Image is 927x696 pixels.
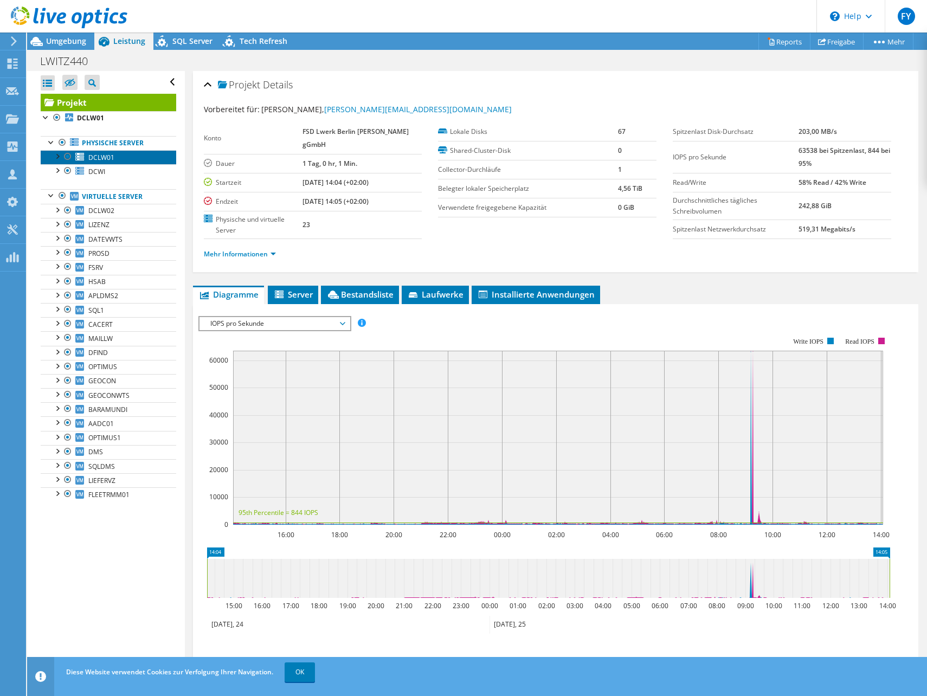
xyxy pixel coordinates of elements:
[452,601,469,610] text: 23:00
[88,320,113,329] span: CACERT
[438,183,618,194] label: Belegter lokaler Speicherplatz
[710,530,726,539] text: 08:00
[240,36,287,46] span: Tech Refresh
[88,391,130,400] span: GEOCONWTS
[41,275,176,289] a: HSAB
[261,104,512,114] span: [PERSON_NAME],
[438,145,618,156] label: Shared-Cluster-Disk
[263,78,293,91] span: Details
[66,667,273,676] span: Diese Website verwendet Cookies zur Verfolgung Ihrer Navigation.
[88,220,110,229] span: LIZENZ
[41,246,176,260] a: PROSD
[302,178,369,187] b: [DATE] 14:04 (+02:00)
[88,433,121,442] span: OPTIMUS1
[41,150,176,164] a: DCLW01
[879,601,896,610] text: 14:00
[331,530,347,539] text: 18:00
[172,36,213,46] span: SQL Server
[88,249,110,258] span: PROSD
[673,152,799,163] label: IOPS pro Sekunde
[799,201,832,210] b: 242,88 GiB
[385,530,402,539] text: 20:00
[41,459,176,473] a: SQLDMS
[41,232,176,246] a: DATEVWTS
[438,126,618,137] label: Lokale Disks
[424,601,441,610] text: 22:00
[493,530,510,539] text: 00:00
[477,289,595,300] span: Installierte Anwendungen
[88,235,123,244] span: DATEVWTS
[41,289,176,303] a: APLDMS2
[538,601,555,610] text: 02:00
[737,601,754,610] text: 09:00
[673,177,799,188] label: Read/Write
[88,419,114,428] span: AADC01
[618,146,622,155] b: 0
[324,104,512,114] a: [PERSON_NAME][EMAIL_ADDRESS][DOMAIN_NAME]
[41,164,176,178] a: DCWI
[302,127,409,149] b: FSD Lwerk Berlin [PERSON_NAME] gGmbH
[793,601,810,610] text: 11:00
[799,178,866,187] b: 58% Read / 42% Write
[41,331,176,345] a: MAILLW
[35,55,105,67] h1: LWITZ440
[367,601,384,610] text: 20:00
[224,520,228,529] text: 0
[88,348,108,357] span: DFIND
[204,133,302,144] label: Konto
[566,601,583,610] text: 03:00
[481,601,498,610] text: 00:00
[764,530,781,539] text: 10:00
[88,405,127,414] span: BARAMUNDI
[395,601,412,610] text: 21:00
[673,224,799,235] label: Spitzenlast Netzwerkdurchsatz
[77,113,104,123] b: DCLW01
[88,334,113,343] span: MAILLW
[830,11,840,21] svg: \n
[326,289,394,300] span: Bestandsliste
[277,530,294,539] text: 16:00
[204,104,260,114] label: Vorbereitet für:
[302,220,310,229] b: 23
[239,508,318,517] text: 95th Percentile = 844 IOPS
[41,136,176,150] a: Physische Server
[209,437,228,447] text: 30000
[209,410,228,420] text: 40000
[863,33,913,50] a: Mehr
[509,601,526,610] text: 01:00
[898,8,915,25] span: FY
[818,530,835,539] text: 12:00
[655,530,672,539] text: 06:00
[594,601,611,610] text: 04:00
[204,214,302,236] label: Physische und virtuelle Server
[88,153,114,162] span: DCLW01
[438,164,618,175] label: Collector-Durchläufe
[310,601,327,610] text: 18:00
[673,195,799,217] label: Durchschnittliches tägliches Schreibvolumen
[209,383,228,392] text: 50000
[282,601,299,610] text: 17:00
[872,530,889,539] text: 14:00
[41,487,176,501] a: FLEETRMM01
[799,127,837,136] b: 203,00 MB/s
[41,402,176,416] a: BARAMUNDI
[799,224,855,234] b: 519,31 Megabits/s
[439,530,456,539] text: 22:00
[273,289,313,300] span: Server
[41,260,176,274] a: FSRV
[673,126,799,137] label: Spitzenlast Disk-Durchsatz
[204,177,302,188] label: Startzeit
[438,202,618,213] label: Verwendete freigegebene Kapazität
[41,111,176,125] a: DCLW01
[708,601,725,610] text: 08:00
[88,206,114,215] span: DCLW02
[41,360,176,374] a: OPTIMUS
[41,473,176,487] a: LIEFERVZ
[204,158,302,169] label: Dauer
[41,374,176,388] a: GEOCON
[88,476,115,485] span: LIEFERVZ
[88,306,104,315] span: SQL1
[623,601,640,610] text: 05:00
[41,445,176,459] a: DMS
[850,601,867,610] text: 13:00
